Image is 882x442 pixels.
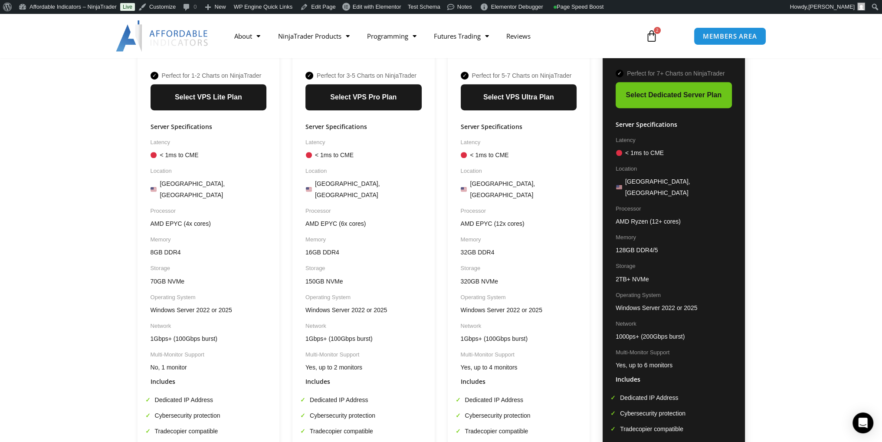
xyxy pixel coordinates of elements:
div: AMD EPYC (6x cores) [305,218,422,229]
div: Storage [616,261,732,271]
li: Dedicated IP Address [300,394,422,406]
div: Latency [461,137,577,148]
img: 🇺🇸 [151,186,157,192]
div: Yes, up to 2 monitors [305,362,422,373]
h4: Includes [305,378,422,386]
h4: Server Specifications [305,123,422,131]
a: 2 [633,23,671,49]
a: Select VPS Lite Plan [151,84,267,110]
a: NinjaTrader Products [269,26,358,46]
div: [GEOGRAPHIC_DATA], [GEOGRAPHIC_DATA] [616,176,732,198]
div: 32GB DDR4 [461,247,577,258]
span: 2 [654,27,661,34]
div: Operating System [151,292,267,303]
h4: Includes [151,378,267,386]
div: Operating System [616,290,732,300]
img: 🔴 [461,152,467,158]
div: 1Gbps+ (100Gbps burst) [151,333,267,344]
div: Memory [305,234,422,245]
div: Operating System [461,292,577,303]
div: Location [461,166,577,176]
div: Network [616,319,732,329]
a: Live [120,3,135,11]
div: [GEOGRAPHIC_DATA], [GEOGRAPHIC_DATA] [461,178,577,201]
p: Perfect for 5-7 Charts on NinjaTrader [461,70,577,81]
div: 1Gbps+ (100Gbps burst) [461,333,577,344]
div: [GEOGRAPHIC_DATA], [GEOGRAPHIC_DATA] [305,178,422,201]
div: < 1ms to CME [616,147,732,158]
div: 2TB+ NVMe [616,274,732,285]
div: 8GB DDR4 [151,247,267,258]
h4: Server Specifications [151,123,267,131]
li: Tradecopier compatible [300,426,422,437]
a: Reviews [497,26,539,46]
div: Location [305,166,422,176]
div: Yes, up to 6 monitors [616,360,732,371]
nav: Menu [226,26,635,46]
div: < 1ms to CME [305,149,422,161]
div: Open Intercom Messenger [852,412,873,433]
div: Network [461,321,577,331]
div: No, 1 monitor [151,362,267,373]
div: 128GB DDR4/5 [616,244,732,256]
span: MEMBERS AREA [703,33,757,40]
div: Latency [151,137,267,148]
div: Processor [616,204,732,214]
img: 🇺🇸 [306,186,312,192]
a: Programming [358,26,425,46]
span: [PERSON_NAME] [808,3,855,10]
h4: Server Specifications [461,123,577,131]
a: Select Dedicated Server Plan [616,82,732,108]
div: AMD EPYC (4x cores) [151,218,267,229]
li: Dedicated IP Address [610,392,732,403]
div: < 1ms to CME [461,149,577,161]
div: Storage [461,263,577,274]
div: 16GB DDR4 [305,247,422,258]
a: About [226,26,269,46]
span: Edit with Elementor [353,3,401,10]
li: Cybersecurity protection [610,408,732,419]
div: Storage [151,263,267,274]
div: Latency [616,135,732,145]
div: Location [616,164,732,174]
a: Select VPS Ultra Plan [461,84,577,110]
li: Dedicated IP Address [145,394,267,406]
div: Network [305,321,422,331]
h4: Includes [461,378,577,386]
a: Select VPS Pro Plan [305,84,422,110]
div: 320GB NVMe [461,276,577,287]
li: Cybersecurity protection [300,410,422,421]
div: Windows Server 2022 or 2025 [461,304,577,316]
p: Perfect for 1-2 Charts on NinjaTrader [151,70,267,81]
li: Tradecopier compatible [145,426,267,437]
h4: Server Specifications [616,121,732,129]
img: 🔴 [306,152,312,158]
div: Network [151,321,267,331]
a: MEMBERS AREA [694,27,766,45]
div: Windows Server 2022 or 2025 [616,302,732,313]
img: 🇺🇸 [616,184,622,190]
h4: Includes [616,376,732,383]
li: Dedicated IP Address [456,394,577,406]
a: Futures Trading [425,26,497,46]
div: Latency [305,137,422,148]
div: Memory [151,234,267,245]
li: Tradecopier compatible [610,423,732,435]
div: Memory [461,234,577,245]
li: Tradecopier compatible [456,426,577,437]
div: Multi-Monitor Support [461,350,577,360]
img: 🔴 [151,152,157,158]
div: AMD EPYC (12x cores) [461,218,577,229]
div: Storage [305,263,422,274]
div: Windows Server 2022 or 2025 [151,304,267,316]
div: Processor [305,206,422,216]
div: [GEOGRAPHIC_DATA], [GEOGRAPHIC_DATA] [151,178,267,201]
div: Multi-Monitor Support [305,350,422,360]
div: 70GB NVMe [151,276,267,287]
div: Memory [616,232,732,243]
li: Cybersecurity protection [456,410,577,421]
div: 1000ps+ (200Gbps burst) [616,331,732,342]
div: Multi-Monitor Support [151,350,267,360]
li: Cybersecurity protection [145,410,267,421]
div: Location [151,166,267,176]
